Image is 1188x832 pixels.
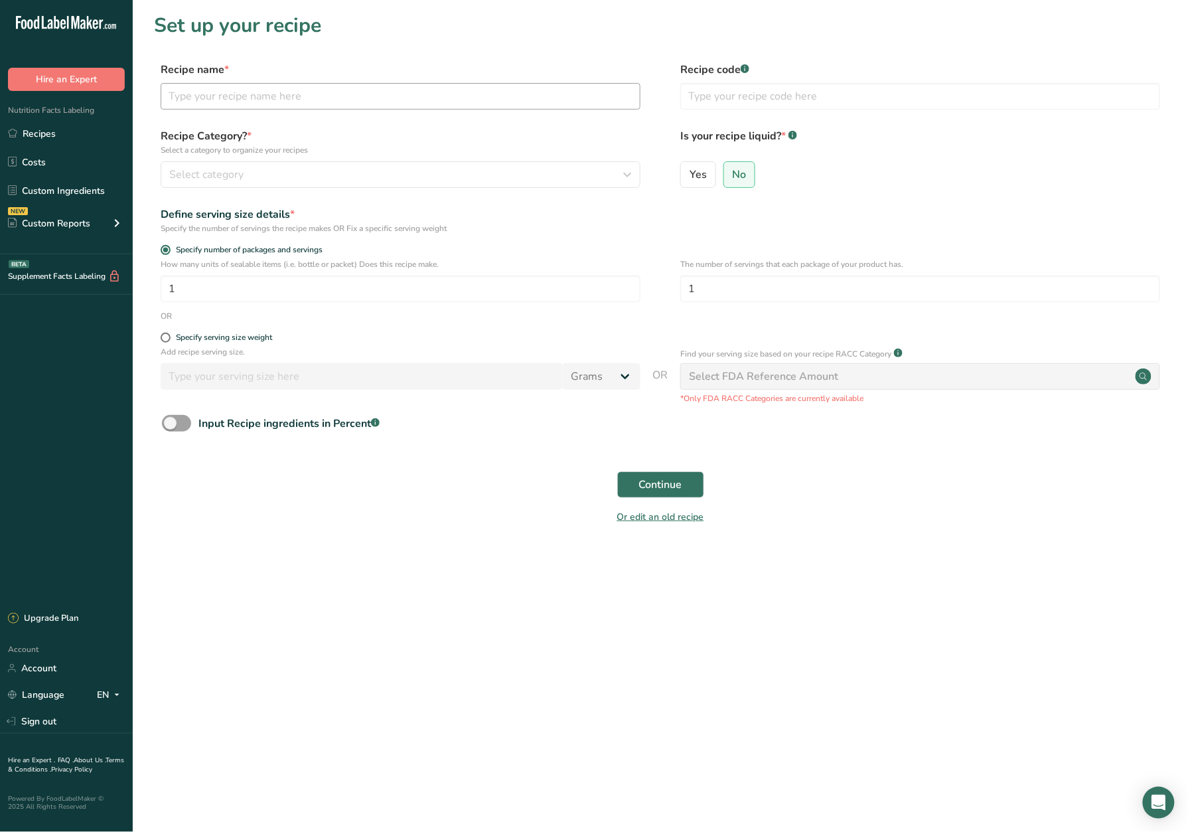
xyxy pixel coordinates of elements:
[161,222,640,234] div: Specify the number of servings the recipe makes OR Fix a specific serving weight
[161,144,640,156] p: Select a category to organize your recipes
[8,795,125,811] div: Powered By FoodLabelMaker © 2025 All Rights Reserved
[169,167,244,183] span: Select category
[171,245,323,255] span: Specify number of packages and servings
[617,471,704,498] button: Continue
[8,683,64,707] a: Language
[161,346,640,358] p: Add recipe serving size.
[161,128,640,156] label: Recipe Category?
[1143,787,1175,819] div: Open Intercom Messenger
[653,367,668,404] span: OR
[680,62,1160,78] label: Recipe code
[680,128,1160,156] label: Is your recipe liquid?
[680,392,1160,404] p: *Only FDA RACC Categories are currently available
[617,511,704,523] a: Or edit an old recipe
[8,756,124,774] a: Terms & Conditions .
[74,756,106,765] a: About Us .
[8,612,78,625] div: Upgrade Plan
[161,363,563,390] input: Type your serving size here
[9,260,29,268] div: BETA
[161,161,640,188] button: Select category
[51,765,92,774] a: Privacy Policy
[680,348,891,360] p: Find your serving size based on your recipe RACC Category
[733,168,747,181] span: No
[8,756,55,765] a: Hire an Expert .
[176,333,272,343] div: Specify serving size weight
[680,83,1160,110] input: Type your recipe code here
[161,207,640,222] div: Define serving size details
[58,756,74,765] a: FAQ .
[8,216,90,230] div: Custom Reports
[161,62,640,78] label: Recipe name
[97,687,125,703] div: EN
[8,68,125,91] button: Hire an Expert
[161,83,640,110] input: Type your recipe name here
[680,258,1160,270] p: The number of servings that each package of your product has.
[8,207,28,215] div: NEW
[161,310,172,322] div: OR
[690,168,707,181] span: Yes
[161,258,640,270] p: How many units of sealable items (i.e. bottle or packet) Does this recipe make.
[639,477,682,493] span: Continue
[198,416,380,432] div: Input Recipe ingredients in Percent
[689,369,838,384] div: Select FDA Reference Amount
[154,11,1167,41] h1: Set up your recipe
